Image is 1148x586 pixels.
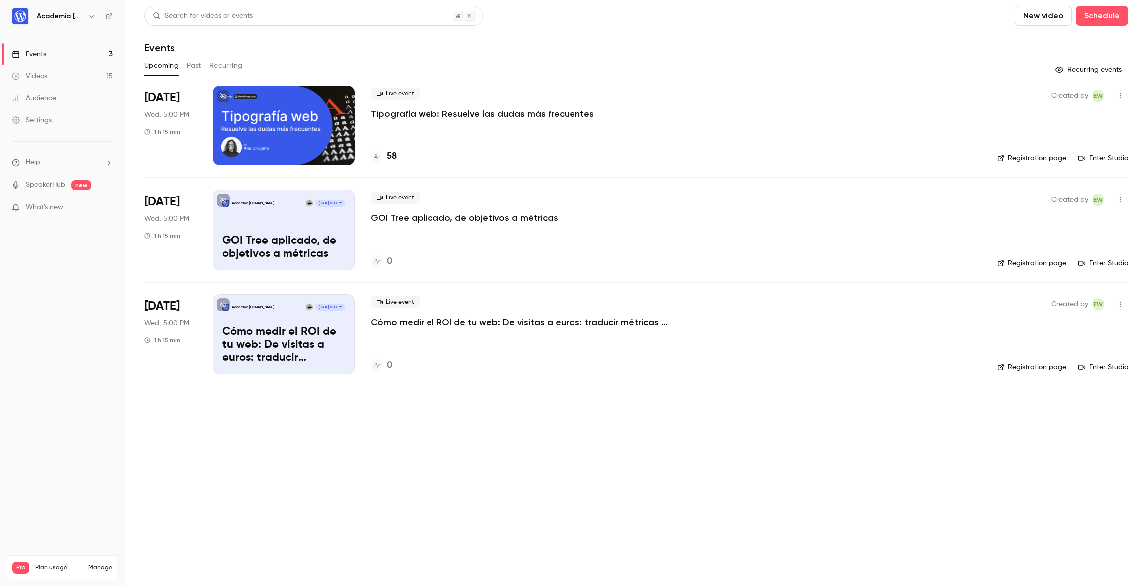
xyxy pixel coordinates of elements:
iframe: Noticeable Trigger [101,203,113,212]
a: SpeakerHub [26,180,65,190]
span: Created by [1051,298,1088,310]
div: Videos [12,71,47,81]
span: Pro [12,562,29,574]
div: Oct 22 Wed, 5:00 PM (Atlantic/Canary) [144,190,197,270]
span: [DATE] [144,298,180,314]
div: Nov 12 Wed, 5:00 PM (Atlantic/Canary) [144,294,197,374]
span: Live event [371,88,420,100]
span: What's new [26,202,63,213]
span: Wed, 5:00 PM [144,110,189,120]
span: [DATE] 5:00 PM [315,304,345,311]
span: [DATE] [144,90,180,106]
div: 1 h 15 min [144,128,180,136]
p: Academia [DOMAIN_NAME] [232,201,274,206]
div: Audience [12,93,56,103]
a: Registration page [997,153,1066,163]
a: 0 [371,255,392,268]
span: Help [26,157,40,168]
span: new [71,180,91,190]
div: 1 h 15 min [144,232,180,240]
a: Enter Studio [1078,153,1128,163]
a: Cómo medir el ROI de tu web: De visitas a euros: traducir métricas web en negocio real.Academia [... [213,294,355,374]
a: Tipografía web: Resuelve las dudas más frecuentes [371,108,594,120]
span: [DATE] 5:00 PM [315,200,345,207]
button: Recurring events [1051,62,1128,78]
a: 58 [371,150,397,163]
span: EW [1094,298,1103,310]
p: Cómo medir el ROI de tu web: De visitas a euros: traducir métricas web en negocio real. [222,326,345,364]
div: Oct 8 Wed, 5:00 PM (Atlantic/Canary) [144,86,197,165]
a: Cómo medir el ROI de tu web: De visitas a euros: traducir métricas web en negocio real. [371,316,670,328]
span: [DATE] [144,194,180,210]
span: Wed, 5:00 PM [144,318,189,328]
div: Search for videos or events [153,11,253,21]
span: Plan usage [35,564,82,572]
h6: Academia [DOMAIN_NAME] [37,11,84,21]
span: Live event [371,192,420,204]
img: Pablo Moratinos [306,304,313,311]
a: Registration page [997,362,1066,372]
span: EW [1094,90,1103,102]
a: GOI Tree aplicado, de objetivos a métricasAcademia [DOMAIN_NAME]Pablo Moratinos[DATE] 5:00 PMGOI ... [213,190,355,270]
span: Created by [1051,194,1088,206]
button: New video [1015,6,1072,26]
span: ES WPCOM [1092,194,1104,206]
a: Registration page [997,258,1066,268]
h4: 0 [387,255,392,268]
h4: 58 [387,150,397,163]
span: Wed, 5:00 PM [144,214,189,224]
div: Settings [12,115,52,125]
span: Live event [371,296,420,308]
span: EW [1094,194,1103,206]
button: Upcoming [144,58,179,74]
a: Manage [88,564,112,572]
a: Enter Studio [1078,258,1128,268]
a: Enter Studio [1078,362,1128,372]
li: help-dropdown-opener [12,157,113,168]
button: Schedule [1076,6,1128,26]
img: Academia WordPress.com [12,8,28,24]
h1: Events [144,42,175,54]
h4: 0 [387,359,392,372]
button: Past [187,58,201,74]
a: 0 [371,359,392,372]
span: Created by [1051,90,1088,102]
button: Recurring [209,58,243,74]
p: GOI Tree aplicado, de objetivos a métricas [222,235,345,261]
p: Academia [DOMAIN_NAME] [232,305,274,310]
span: ES WPCOM [1092,90,1104,102]
span: ES WPCOM [1092,298,1104,310]
img: Pablo Moratinos [306,200,313,207]
a: GOI Tree aplicado, de objetivos a métricas [371,212,558,224]
div: Events [12,49,46,59]
div: 1 h 15 min [144,336,180,344]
